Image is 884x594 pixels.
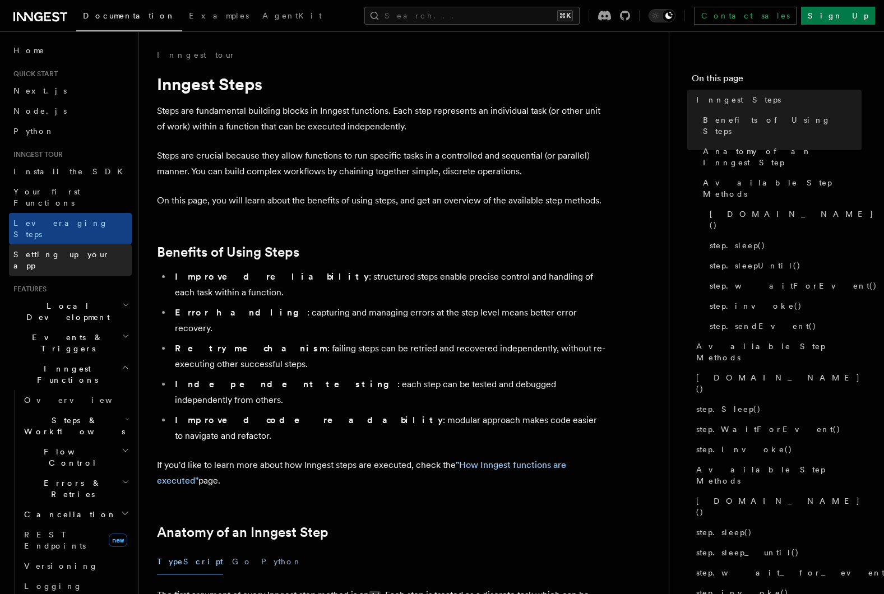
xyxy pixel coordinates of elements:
[705,276,862,296] a: step.waitForEvent()
[705,256,862,276] a: step.sleepUntil()
[696,527,752,538] span: step.sleep()
[692,460,862,491] a: Available Step Methods
[710,260,801,271] span: step.sleepUntil()
[175,307,307,318] strong: Error handling
[696,424,841,435] span: step.WaitForEvent()
[801,7,875,25] a: Sign Up
[703,177,862,199] span: Available Step Methods
[262,11,322,20] span: AgentKit
[692,491,862,522] a: [DOMAIN_NAME]()
[710,280,877,291] span: step.waitForEvent()
[692,439,862,460] a: step.Invoke()
[20,477,122,500] span: Errors & Retries
[9,332,122,354] span: Events & Triggers
[13,45,45,56] span: Home
[9,327,132,359] button: Events & Triggers
[698,110,862,141] a: Benefits of Using Steps
[9,182,132,213] a: Your first Functions
[696,94,781,105] span: Inngest Steps
[696,444,793,455] span: step.Invoke()
[24,561,98,570] span: Versioning
[649,9,675,22] button: Toggle dark mode
[710,208,874,231] span: [DOMAIN_NAME]()
[20,442,132,473] button: Flow Control
[696,372,862,395] span: [DOMAIN_NAME]()
[698,141,862,173] a: Anatomy of an Inngest Step
[157,244,299,260] a: Benefits of Using Steps
[692,542,862,563] a: step.sleep_until()
[694,7,797,25] a: Contact sales
[261,549,302,574] button: Python
[175,379,397,389] strong: Independent testing
[710,300,802,312] span: step.invoke()
[696,547,799,558] span: step.sleep_until()
[13,219,108,239] span: Leveraging Steps
[705,296,862,316] a: step.invoke()
[9,40,132,61] a: Home
[696,403,761,415] span: step.Sleep()
[157,549,223,574] button: TypeScript
[364,7,580,25] button: Search...⌘K
[13,106,67,115] span: Node.js
[157,525,328,540] a: Anatomy of an Inngest Step
[24,530,86,550] span: REST Endpoints
[557,10,573,21] kbd: ⌘K
[692,72,862,90] h4: On this page
[696,464,862,486] span: Available Step Methods
[692,336,862,368] a: Available Step Methods
[20,525,132,556] a: REST Endpointsnew
[175,271,369,282] strong: Improved reliability
[182,3,256,30] a: Examples
[172,377,605,408] li: : each step can be tested and debugged independently from others.
[9,296,132,327] button: Local Development
[172,305,605,336] li: : capturing and managing errors at the step level means better error recovery.
[9,285,47,294] span: Features
[175,343,327,354] strong: Retry mechanism
[705,235,862,256] a: step.sleep()
[692,399,862,419] a: step.Sleep()
[692,90,862,110] a: Inngest Steps
[9,121,132,141] a: Python
[9,101,132,121] a: Node.js
[20,410,132,442] button: Steps & Workflows
[13,250,110,270] span: Setting up your app
[256,3,328,30] a: AgentKit
[9,300,122,323] span: Local Development
[9,161,132,182] a: Install the SDK
[705,204,862,235] a: [DOMAIN_NAME]()
[157,193,605,208] p: On this page, you will learn about the benefits of using steps, and get an overview of the availa...
[692,368,862,399] a: [DOMAIN_NAME]()
[76,3,182,31] a: Documentation
[172,412,605,444] li: : modular approach makes code easier to navigate and refactor.
[9,81,132,101] a: Next.js
[710,321,817,332] span: step.sendEvent()
[9,359,132,390] button: Inngest Functions
[696,341,862,363] span: Available Step Methods
[157,74,605,94] h1: Inngest Steps
[9,213,132,244] a: Leveraging Steps
[710,240,766,251] span: step.sleep()
[157,49,235,61] a: Inngest tour
[703,114,862,137] span: Benefits of Using Steps
[232,549,252,574] button: Go
[692,563,862,583] a: step.wait_for_event()
[692,522,862,542] a: step.sleep()
[172,341,605,372] li: : failing steps can be retried and recovered independently, without re-executing other successful...
[24,396,140,405] span: Overview
[175,415,443,425] strong: Improved code readability
[157,148,605,179] p: Steps are crucial because they allow functions to run specific tasks in a controlled and sequenti...
[703,146,862,168] span: Anatomy of an Inngest Step
[189,11,249,20] span: Examples
[9,150,63,159] span: Inngest tour
[9,363,121,386] span: Inngest Functions
[83,11,175,20] span: Documentation
[705,316,862,336] a: step.sendEvent()
[172,269,605,300] li: : structured steps enable precise control and handling of each task within a function.
[157,457,605,489] p: If you'd like to learn more about how Inngest steps are executed, check the page.
[13,127,54,136] span: Python
[20,446,122,468] span: Flow Control
[20,473,132,504] button: Errors & Retries
[20,556,132,576] a: Versioning
[109,533,127,547] span: new
[13,167,129,176] span: Install the SDK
